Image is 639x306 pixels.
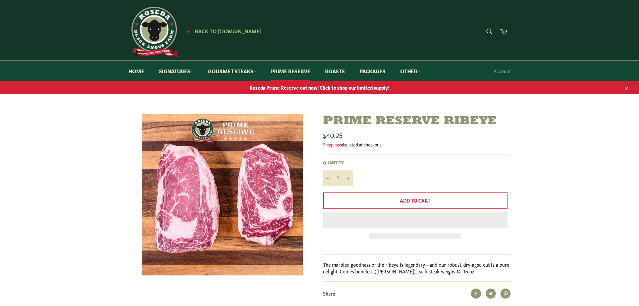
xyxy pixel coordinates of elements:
[183,29,262,34] a: ★ Back to [DOMAIN_NAME]
[201,61,263,81] a: Gourmet Steaks
[323,141,511,147] div: calculated at checkout.
[323,261,511,274] p: The marbled goodness of the ribeye is legendary—and our robust, dry-aged cut is a pure delight. C...
[152,61,200,81] a: Signatures
[128,7,179,57] img: Roseda Beef
[343,170,353,186] button: Increase item quantity by one
[318,61,352,81] a: Roasts
[400,197,430,204] span: Add to Cart
[393,61,427,81] a: Other
[122,61,151,81] a: Home
[490,61,514,81] a: Account
[323,290,335,297] span: Share
[323,170,333,186] button: Reduce item quantity by one
[323,160,353,165] label: Quantity
[323,114,511,129] h1: Prime Reserve Ribeye
[323,141,339,147] a: Shipping
[195,27,262,34] span: Back to [DOMAIN_NAME]
[264,61,317,81] a: Prime Reserve
[187,29,191,34] span: ★
[323,130,342,139] span: $40.25
[353,61,392,81] a: Packages
[323,192,508,209] button: Add to Cart
[142,114,303,275] img: Prime Reserve Ribeye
